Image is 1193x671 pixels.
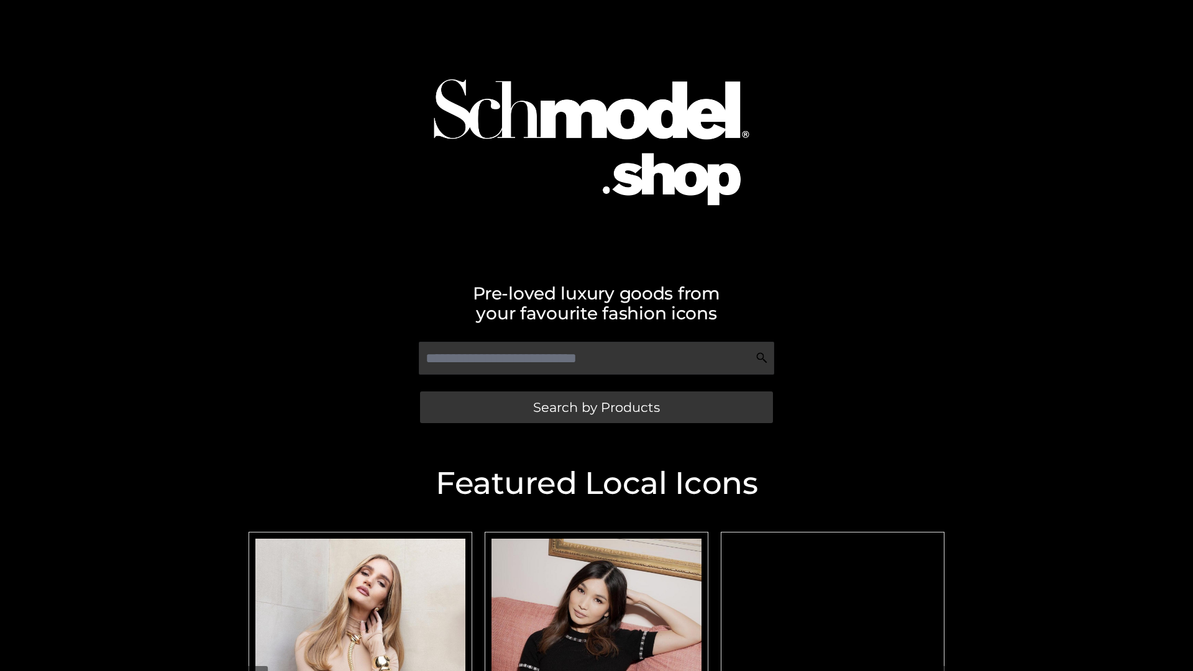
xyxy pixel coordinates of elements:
[533,401,660,414] span: Search by Products
[242,283,951,323] h2: Pre-loved luxury goods from your favourite fashion icons
[756,352,768,364] img: Search Icon
[242,468,951,499] h2: Featured Local Icons​
[420,391,773,423] a: Search by Products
